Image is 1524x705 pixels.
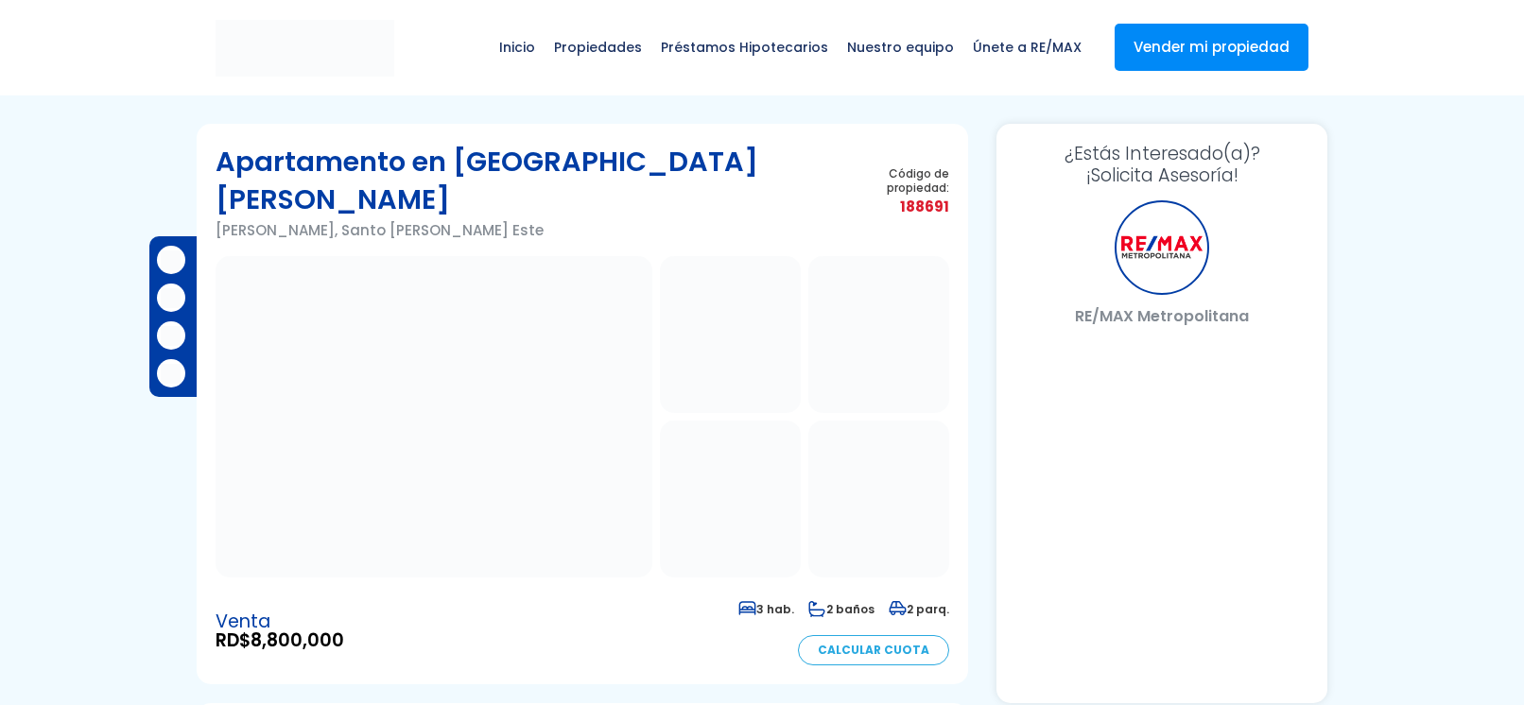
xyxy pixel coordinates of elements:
span: Venta [216,612,344,631]
h1: Apartamento en [GEOGRAPHIC_DATA][PERSON_NAME] [216,143,847,218]
span: 188691 [847,195,949,218]
span: 2 baños [808,601,875,617]
a: Calcular Cuota [798,635,949,665]
iframe: Form 1 [1015,342,1308,684]
a: Vender mi propiedad [1115,24,1308,71]
span: 8,800,000 [251,628,344,653]
span: Propiedades [545,19,651,76]
span: Únete a RE/MAX [963,19,1091,76]
span: RD$ [216,631,344,650]
p: RE/MAX Metropolitana [1015,304,1308,328]
img: Apartamento en Isabelita I [216,256,652,577]
img: Compartir [161,364,181,384]
span: Código de propiedad: [847,166,949,195]
img: Apartamento en Isabelita I [660,256,801,413]
span: Inicio [490,19,545,76]
div: RE/MAX Metropolitana [1115,200,1209,295]
img: Apartamento en Isabelita I [808,421,949,577]
img: Compartir [161,250,181,270]
h3: ¡Solicita Asesoría! [1015,143,1308,186]
img: Apartamento en Isabelita I [808,256,949,413]
img: Compartir [161,288,181,308]
p: [PERSON_NAME], Santo [PERSON_NAME] Este [216,218,847,242]
span: Préstamos Hipotecarios [651,19,838,76]
img: Apartamento en Isabelita I [660,421,801,577]
span: 2 parq. [889,601,949,617]
img: Compartir [161,326,181,346]
span: Nuestro equipo [838,19,963,76]
span: ¿Estás Interesado(a)? [1015,143,1308,164]
span: 3 hab. [738,601,794,617]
